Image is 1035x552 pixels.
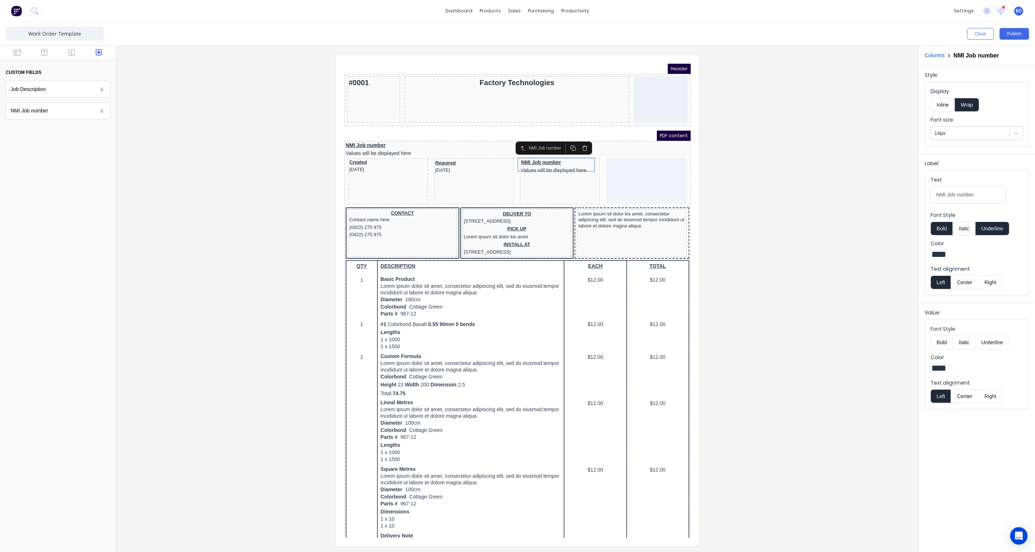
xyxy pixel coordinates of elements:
[6,102,110,119] div: NMI Job number
[967,28,994,40] button: Close
[1000,28,1029,40] button: Publish
[476,5,505,16] div: products
[1,93,345,144] div: Created[DATE]Required[DATE]NMI Job numberValues will be displayed here
[931,354,1023,361] label: Color
[979,389,1003,403] button: Right
[235,79,246,90] button: Delete
[1,12,345,61] div: #0001Factory Technologies
[953,52,999,59] h2: NMI Job number
[931,88,1023,95] label: Display
[931,389,951,403] button: Left
[931,335,953,349] button: Bold
[120,147,226,162] div: DELIVER TO[STREET_ADDRESS]
[120,177,226,192] div: INSTALL AT[STREET_ADDRESS]
[4,14,55,24] div: #0001
[931,240,1023,247] label: Color
[976,335,1010,349] button: Underline
[5,147,111,152] div: CONTACT
[953,222,976,235] button: Italic
[11,5,22,16] img: Factory
[177,96,254,110] div: NMI Job numberValues will be displayed here
[558,5,593,16] div: productivity
[6,81,110,98] div: Job Description
[931,222,953,235] button: Bold
[5,160,111,167] div: (0422) 275 975
[951,389,979,403] button: Center
[931,211,1023,219] label: Font Style
[951,275,979,289] button: Center
[223,79,235,90] button: Duplicate
[925,309,1029,319] div: Value:
[925,160,1029,170] div: Label:
[313,67,346,77] span: PDF content
[979,275,1003,289] button: Right
[931,116,1023,123] label: Font size
[931,379,1023,386] label: Text alignment
[5,96,83,109] div: Created[DATE]
[925,71,1029,82] div: Style:
[62,14,283,24] div: Factory Technologies
[525,5,558,16] div: purchasing
[442,5,476,16] a: dashboard
[931,176,1006,186] div: Text
[91,96,168,111] div: Required[DATE]
[234,147,341,166] div: Lorem ipsum sit dolor kis amet, consectetur adipscing elit, sed do eiusmod tempor incididunt ut l...
[5,152,111,160] div: Contact name here
[931,265,1023,273] label: Text alignment
[1010,527,1028,545] div: Open Intercom Messenger
[1,79,345,93] div: NMI Job numberValues will be displayed here
[950,5,977,16] div: settings
[173,79,185,90] button: Select parent
[955,98,979,112] button: Wrap
[185,81,220,88] div: NMI Job number
[931,275,951,289] button: Left
[1,144,345,196] div: CONTACTContact name here(0422) 275 975(0422) 275 975DELIVER TO[STREET_ADDRESS]PICK UPLorem ipsum ...
[931,186,1006,203] input: Text
[120,162,226,178] div: PICK UPLorem ipsum sit dolor kis amet
[5,167,111,175] div: (0422) 275 975
[6,26,104,41] input: Enter template name here
[931,98,955,112] button: Inline
[505,5,525,16] div: sales
[6,66,110,79] button: custom fields
[6,69,41,76] div: custom fields
[931,325,1023,333] label: Font Style
[11,107,48,115] div: NMI Job number
[953,335,976,349] button: Italic
[976,222,1010,235] button: Underline
[1016,8,1022,14] span: BD
[11,86,46,93] div: Job Description
[925,52,945,59] button: Columns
